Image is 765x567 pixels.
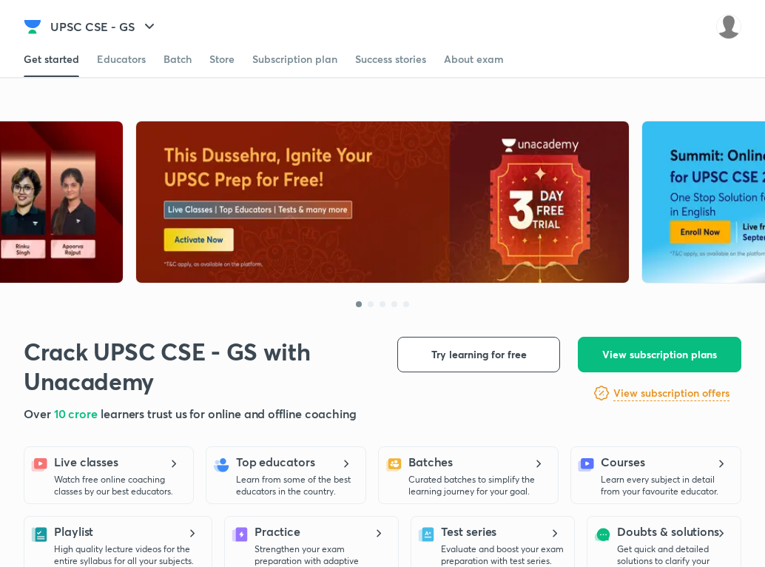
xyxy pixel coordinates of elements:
div: Store [209,52,235,67]
button: Try learning for free [397,337,560,372]
span: View subscription plans [602,347,717,362]
h6: View subscription offers [613,386,729,401]
a: Success stories [355,41,426,77]
p: Watch free online coaching classes by our best educators. [54,474,184,497]
a: Store [209,41,235,77]
h5: Batches [408,453,453,471]
div: Get started [24,52,79,67]
a: Batch [164,41,192,77]
p: Learn from some of the best educators in the country. [236,474,357,497]
div: Subscription plan [252,52,337,67]
h5: Test series [441,523,496,540]
h1: Crack UPSC CSE - GS with Unacademy [24,337,339,396]
span: Over [24,406,54,421]
img: Company Logo [24,18,41,36]
p: High quality lecture videos for the entire syllabus for all your subjects. [54,543,203,567]
p: Evaluate and boost your exam preparation with test series. [441,543,565,567]
div: Success stories [355,52,426,67]
span: learners trust us for online and offline coaching [101,406,357,421]
img: avatar [681,15,704,38]
div: Batch [164,52,192,67]
button: View subscription plans [578,337,741,372]
a: Get started [24,41,79,77]
h5: Practice [255,523,300,540]
span: 10 crore [54,406,101,421]
div: Educators [97,52,146,67]
h5: Live classes [54,453,118,471]
div: About exam [444,52,504,67]
h5: Courses [601,453,644,471]
a: Educators [97,41,146,77]
span: Try learning for free [431,347,527,362]
a: Subscription plan [252,41,337,77]
button: UPSC CSE - GS [41,12,167,41]
h5: Doubts & solutions [617,523,719,540]
img: ABHISHEK KUMAR [716,14,741,39]
h5: Playlist [54,523,93,540]
h5: Top educators [236,453,315,471]
p: Learn every subject in detail from your favourite educator. [601,474,732,497]
a: View subscription offers [613,384,729,402]
p: Curated batches to simplify the learning journey for your goal. [408,474,549,497]
a: About exam [444,41,504,77]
